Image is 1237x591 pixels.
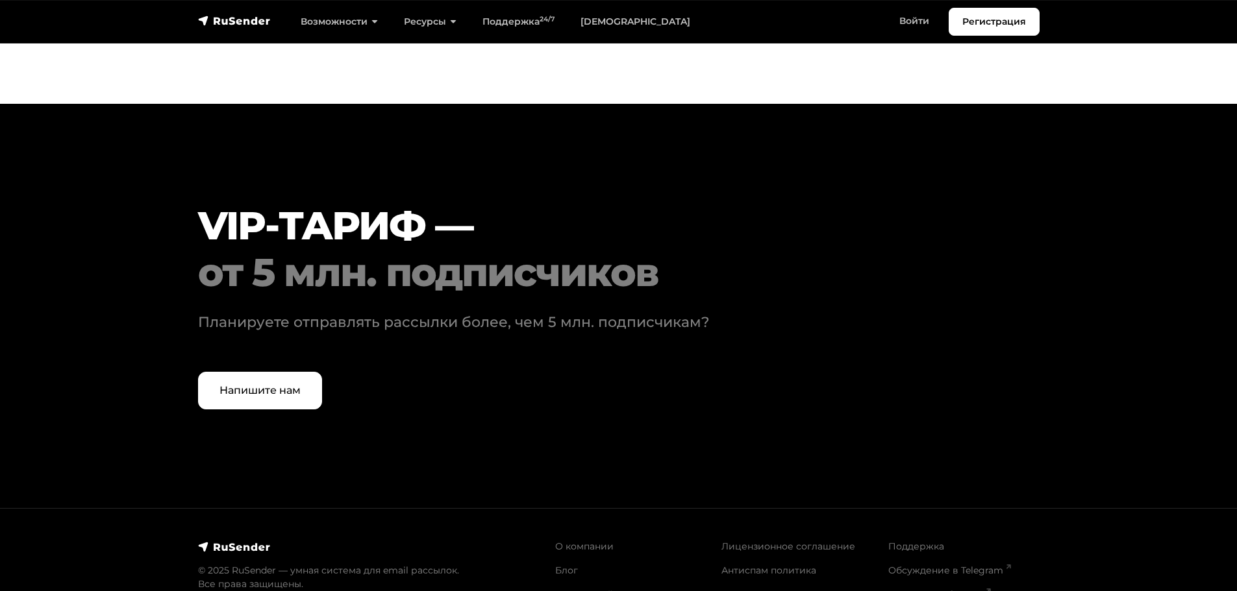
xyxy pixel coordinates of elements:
[198,564,540,591] p: © 2025 RuSender — умная система для email рассылок. Все права защищены.
[198,14,271,27] img: RuSender
[949,8,1040,36] a: Регистрация
[555,564,578,576] a: Блог
[888,564,1011,576] a: Обсуждение в Telegram
[886,8,942,34] a: Войти
[198,372,322,409] a: Напишите нам
[721,540,855,552] a: Лицензионное соглашение
[198,202,968,296] h2: VIP-ТАРИФ —
[198,311,934,333] p: Планируете отправлять рассылки более, чем 5 млн. подписчикам?
[198,540,271,553] img: RuSender
[288,8,391,35] a: Возможности
[568,8,703,35] a: [DEMOGRAPHIC_DATA]
[555,540,614,552] a: О компании
[198,249,968,296] div: от 5 млн. подписчиков
[888,540,944,552] a: Поддержка
[469,8,568,35] a: Поддержка24/7
[540,15,555,23] sup: 24/7
[721,564,816,576] a: Антиспам политика
[391,8,469,35] a: Ресурсы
